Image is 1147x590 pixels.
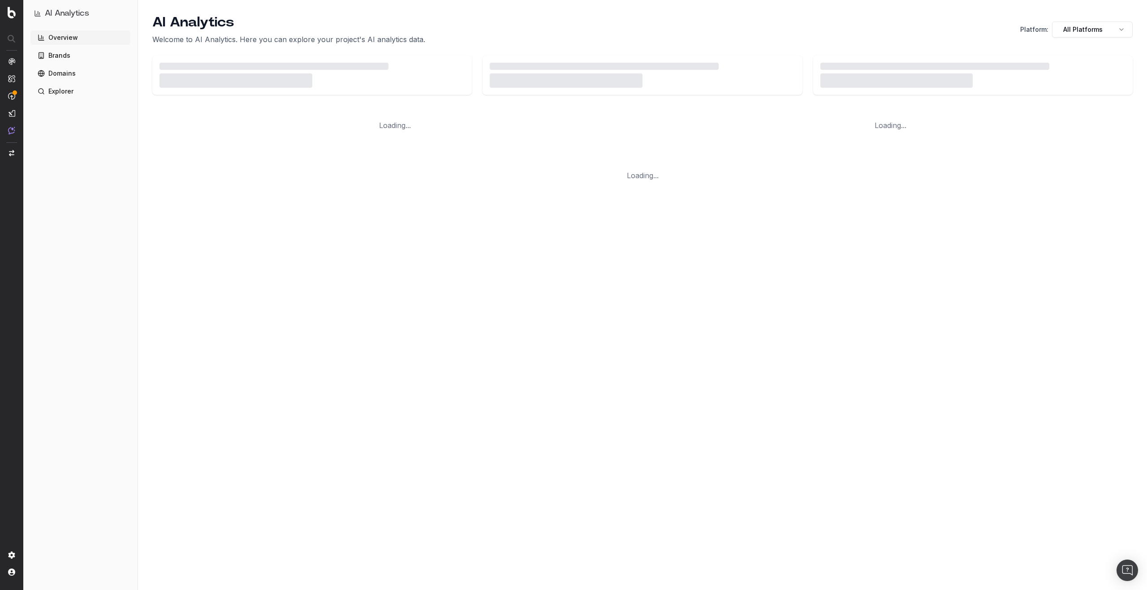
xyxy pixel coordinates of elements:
img: Setting [8,552,15,559]
h1: AI Analytics [45,7,89,20]
img: Switch project [9,150,14,156]
h1: AI Analytics [152,14,425,30]
img: Assist [8,127,15,134]
img: Botify logo [8,7,16,18]
div: Loading... [875,120,906,131]
button: AI Analytics [34,7,127,20]
img: My account [8,569,15,576]
a: Domains [30,66,130,81]
div: Loading... [627,170,659,181]
span: Platform: [1020,25,1048,34]
div: Open Intercom Messenger [1117,560,1138,581]
a: Overview [30,30,130,45]
button: All Platforms [1052,21,1133,38]
img: Intelligence [8,75,15,82]
img: Activation [8,92,15,100]
img: Studio [8,110,15,117]
a: Explorer [30,84,130,98]
div: Loading... [379,120,411,131]
p: Welcome to AI Analytics. Here you can explore your project's AI analytics data. [152,34,425,45]
a: Brands [30,48,130,63]
img: Analytics [8,58,15,65]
